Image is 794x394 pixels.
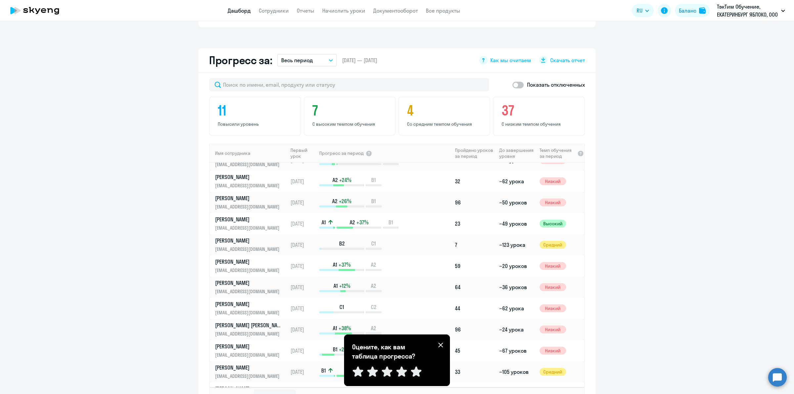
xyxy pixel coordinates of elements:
[338,325,351,332] span: +38%
[540,241,566,249] span: Средний
[288,319,319,340] td: [DATE]
[497,340,537,361] td: ~67 уроков
[338,261,351,268] span: +37%
[540,283,566,291] span: Низкий
[540,304,566,312] span: Низкий
[452,298,497,319] td: 44
[215,237,287,253] a: [PERSON_NAME][EMAIL_ADDRESS][DOMAIN_NAME]
[452,277,497,298] td: 64
[452,234,497,255] td: 7
[699,7,706,14] img: balance
[215,245,283,253] p: [EMAIL_ADDRESS][DOMAIN_NAME]
[540,326,566,333] span: Низкий
[215,364,283,371] p: [PERSON_NAME]
[497,319,537,340] td: ~24 урока
[371,325,376,332] span: A2
[371,197,376,205] span: B1
[371,303,376,311] span: C2
[321,367,326,374] span: B1
[339,176,351,184] span: +24%
[215,300,283,308] p: [PERSON_NAME]
[215,195,283,202] p: [PERSON_NAME]
[215,288,283,295] p: [EMAIL_ADDRESS][DOMAIN_NAME]
[502,103,578,118] h4: 37
[352,342,425,361] p: Оцените, как вам таблица прогресса?
[288,340,319,361] td: [DATE]
[215,173,283,181] p: [PERSON_NAME]
[497,298,537,319] td: ~62 урока
[540,198,566,206] span: Низкий
[497,361,537,382] td: ~105 уроков
[373,7,418,14] a: Документооборот
[215,322,283,329] p: [PERSON_NAME] [PERSON_NAME]
[215,279,287,295] a: [PERSON_NAME][EMAIL_ADDRESS][DOMAIN_NAME]
[215,351,283,359] p: [EMAIL_ADDRESS][DOMAIN_NAME]
[540,220,566,228] span: Высокий
[215,258,287,274] a: [PERSON_NAME][EMAIL_ADDRESS][DOMAIN_NAME]
[497,171,537,192] td: ~62 урока
[342,57,377,64] span: [DATE] — [DATE]
[259,7,289,14] a: Сотрудники
[312,103,389,118] h4: 7
[332,197,337,205] span: A2
[333,282,338,289] span: A1
[637,7,642,15] span: RU
[215,161,283,168] p: [EMAIL_ADDRESS][DOMAIN_NAME]
[288,234,319,255] td: [DATE]
[215,258,283,265] p: [PERSON_NAME]
[679,7,696,15] div: Баланс
[215,195,287,210] a: [PERSON_NAME][EMAIL_ADDRESS][DOMAIN_NAME]
[452,192,497,213] td: 96
[426,7,460,14] a: Все продукты
[371,282,376,289] span: A2
[215,216,287,232] a: [PERSON_NAME][EMAIL_ADDRESS][DOMAIN_NAME]
[277,54,337,66] button: Весь период
[452,171,497,192] td: 32
[497,277,537,298] td: ~36 уроков
[228,7,251,14] a: Дашборд
[297,7,314,14] a: Отчеты
[319,150,364,156] span: Прогресс за период
[215,203,283,210] p: [EMAIL_ADDRESS][DOMAIN_NAME]
[288,213,319,234] td: [DATE]
[210,144,288,163] th: Имя сотрудника
[215,216,283,223] p: [PERSON_NAME]
[371,261,376,268] span: A2
[502,121,578,127] p: С низким темпом обучения
[550,57,585,64] span: Скачать отчет
[288,277,319,298] td: [DATE]
[288,298,319,319] td: [DATE]
[527,81,585,89] p: Показать отключенных
[215,385,283,392] p: [PERSON_NAME]
[215,182,283,189] p: [EMAIL_ADDRESS][DOMAIN_NAME]
[312,121,389,127] p: С высоким темпом обучения
[356,219,369,226] span: +37%
[371,176,376,184] span: B1
[288,255,319,277] td: [DATE]
[717,3,778,19] p: ТэкТим Обучение, ЕКАТЕРИНБУРГ ЯБЛОКО, ООО
[218,103,294,118] h4: 11
[497,234,537,255] td: ~123 урока
[452,144,497,163] th: Пройдено уроков за период
[288,171,319,192] td: [DATE]
[339,240,345,247] span: B2
[215,322,287,337] a: [PERSON_NAME] [PERSON_NAME][EMAIL_ADDRESS][DOMAIN_NAME]
[215,267,283,274] p: [EMAIL_ADDRESS][DOMAIN_NAME]
[215,309,283,316] p: [EMAIL_ADDRESS][DOMAIN_NAME]
[339,303,344,311] span: C1
[497,255,537,277] td: ~20 уроков
[322,7,365,14] a: Начислить уроки
[339,346,351,353] span: +28%
[333,261,337,268] span: A1
[322,219,326,226] span: A1
[675,4,710,17] button: Балансbalance
[215,372,283,380] p: [EMAIL_ADDRESS][DOMAIN_NAME]
[540,368,566,376] span: Средний
[215,343,287,359] a: [PERSON_NAME][EMAIL_ADDRESS][DOMAIN_NAME]
[332,176,338,184] span: A2
[281,56,313,64] p: Весь период
[497,213,537,234] td: ~49 уроков
[452,213,497,234] td: 23
[209,54,272,67] h2: Прогресс за:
